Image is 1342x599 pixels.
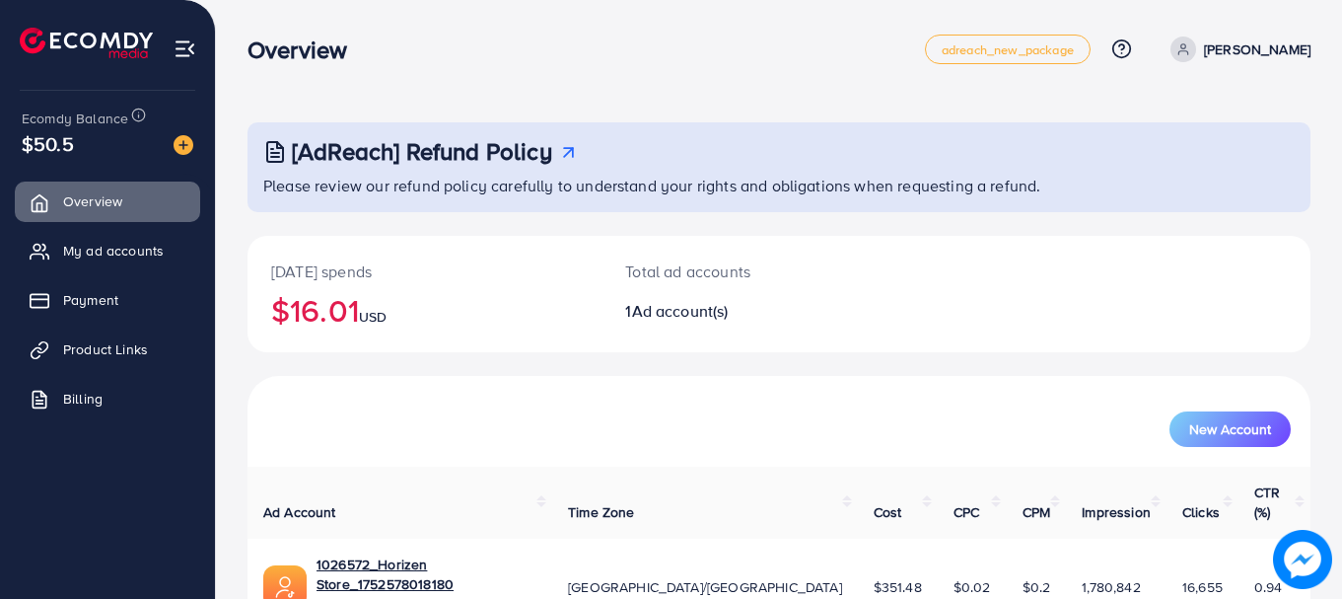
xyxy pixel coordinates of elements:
span: [GEOGRAPHIC_DATA]/[GEOGRAPHIC_DATA] [568,577,842,597]
span: Impression [1082,502,1151,522]
h2: 1 [625,302,844,321]
span: adreach_new_package [942,43,1074,56]
span: USD [359,307,387,327]
p: Total ad accounts [625,260,844,283]
img: menu [174,37,196,60]
span: Clicks [1182,502,1220,522]
span: 1,780,842 [1082,577,1140,597]
span: My ad accounts [63,241,164,261]
img: image [174,135,193,155]
a: Overview [15,182,200,221]
a: My ad accounts [15,231,200,270]
a: Payment [15,280,200,320]
a: Product Links [15,330,200,369]
p: Please review our refund policy carefully to understand your rights and obligations when requesti... [263,174,1299,197]
span: New Account [1189,422,1271,436]
img: image [1273,530,1332,589]
span: Ecomdy Balance [22,109,128,128]
span: 16,655 [1182,577,1223,597]
h2: $16.01 [271,291,578,329]
span: CPC [954,502,979,522]
span: $351.48 [874,577,922,597]
span: $0.2 [1023,577,1051,597]
span: Overview [63,191,122,211]
a: Billing [15,379,200,418]
span: Time Zone [568,502,634,522]
span: Ad Account [263,502,336,522]
a: 1026572_Horizen Store_1752578018180 [317,555,536,595]
img: logo [20,28,153,58]
p: [DATE] spends [271,260,578,283]
h3: Overview [247,36,363,64]
span: Payment [63,290,118,310]
span: Billing [63,389,103,409]
span: 0.94 [1254,577,1283,597]
span: Product Links [63,339,148,359]
span: CPM [1023,502,1050,522]
a: adreach_new_package [925,35,1091,64]
p: [PERSON_NAME] [1204,37,1310,61]
span: Cost [874,502,902,522]
span: $50.5 [22,129,74,158]
span: $0.02 [954,577,991,597]
button: New Account [1169,412,1291,447]
h3: [AdReach] Refund Policy [292,137,552,166]
a: [PERSON_NAME] [1163,37,1310,62]
span: CTR (%) [1254,483,1280,522]
span: Ad account(s) [632,300,729,322]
